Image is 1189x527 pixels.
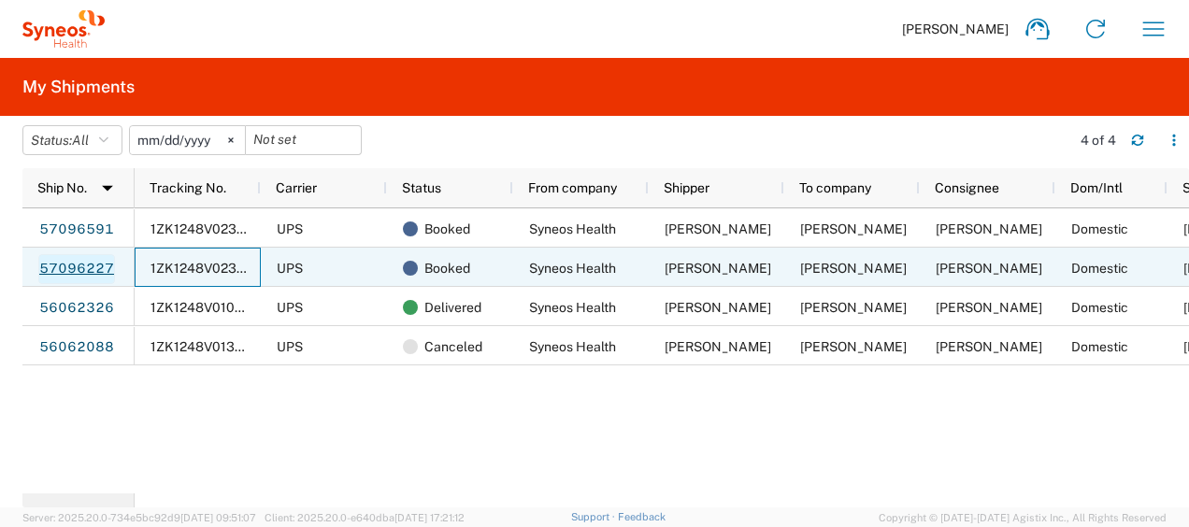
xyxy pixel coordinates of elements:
[1070,180,1123,195] span: Dom/Intl
[800,339,907,354] span: Shanteia Holman
[150,221,293,236] span: 1ZK1248V0236583616
[22,76,135,98] h2: My Shipments
[665,221,771,236] span: Dianne Saccenti
[22,125,122,155] button: Status:All
[424,249,470,288] span: Booked
[936,221,1042,236] span: Kelly Underwood
[402,180,441,195] span: Status
[38,215,115,245] a: 57096591
[665,300,771,315] span: Linda Giordano
[180,512,256,523] span: [DATE] 09:51:07
[618,511,666,522] a: Feedback
[935,180,999,195] span: Consignee
[394,512,465,523] span: [DATE] 17:21:12
[38,293,115,323] a: 56062326
[800,221,907,236] span: Kelly Underwood
[277,261,303,276] span: UPS
[93,173,122,203] img: arrow-dropdown.svg
[150,261,294,276] span: 1ZK1248V0238684209
[1081,132,1116,149] div: 4 of 4
[799,180,871,195] span: To company
[424,327,482,366] span: Canceled
[800,300,907,315] span: Shanteia Holman
[265,512,465,523] span: Client: 2025.20.0-e640dba
[22,512,256,523] span: Server: 2025.20.0-734e5bc92d9
[902,21,1009,37] span: [PERSON_NAME]
[424,288,481,327] span: Delivered
[277,339,303,354] span: UPS
[1071,300,1128,315] span: Domestic
[665,261,771,276] span: Dianne Saccenti
[936,261,1042,276] span: Jennifer Van Duzer
[246,126,361,154] input: Not set
[1071,261,1128,276] span: Domestic
[276,180,317,195] span: Carrier
[936,300,1042,315] span: Shanteia Holman
[571,511,618,522] a: Support
[800,261,907,276] span: Jennifer Van Duzer
[130,126,245,154] input: Not set
[1071,339,1128,354] span: Domestic
[150,180,226,195] span: Tracking No.
[529,300,616,315] span: Syneos Health
[37,180,87,195] span: Ship No.
[936,339,1042,354] span: Shanteia Holman
[424,209,470,249] span: Booked
[150,339,290,354] span: 1ZK1248V0135961925
[529,261,616,276] span: Syneos Health
[277,300,303,315] span: UPS
[528,180,617,195] span: From company
[665,339,771,354] span: Linda Giordano
[529,339,616,354] span: Syneos Health
[72,133,89,148] span: All
[529,221,616,236] span: Syneos Health
[664,180,709,195] span: Shipper
[38,254,115,284] a: 57096227
[1071,221,1128,236] span: Domestic
[38,333,115,363] a: 56062088
[150,300,291,315] span: 1ZK1248V0105689134
[277,221,303,236] span: UPS
[879,509,1167,526] span: Copyright © [DATE]-[DATE] Agistix Inc., All Rights Reserved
